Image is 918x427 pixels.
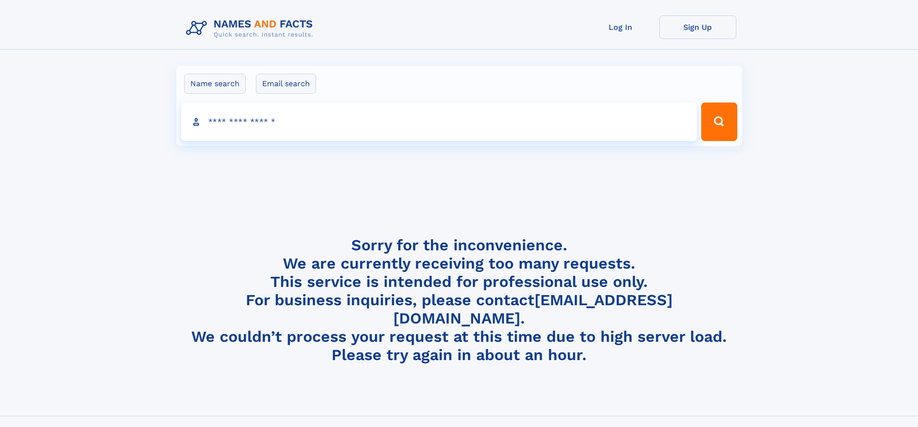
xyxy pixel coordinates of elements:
[393,291,673,327] a: [EMAIL_ADDRESS][DOMAIN_NAME]
[182,15,321,41] img: Logo Names and Facts
[701,103,737,141] button: Search Button
[659,15,736,39] a: Sign Up
[582,15,659,39] a: Log In
[182,236,736,364] h4: Sorry for the inconvenience. We are currently receiving too many requests. This service is intend...
[184,74,246,94] label: Name search
[256,74,316,94] label: Email search
[181,103,697,141] input: search input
